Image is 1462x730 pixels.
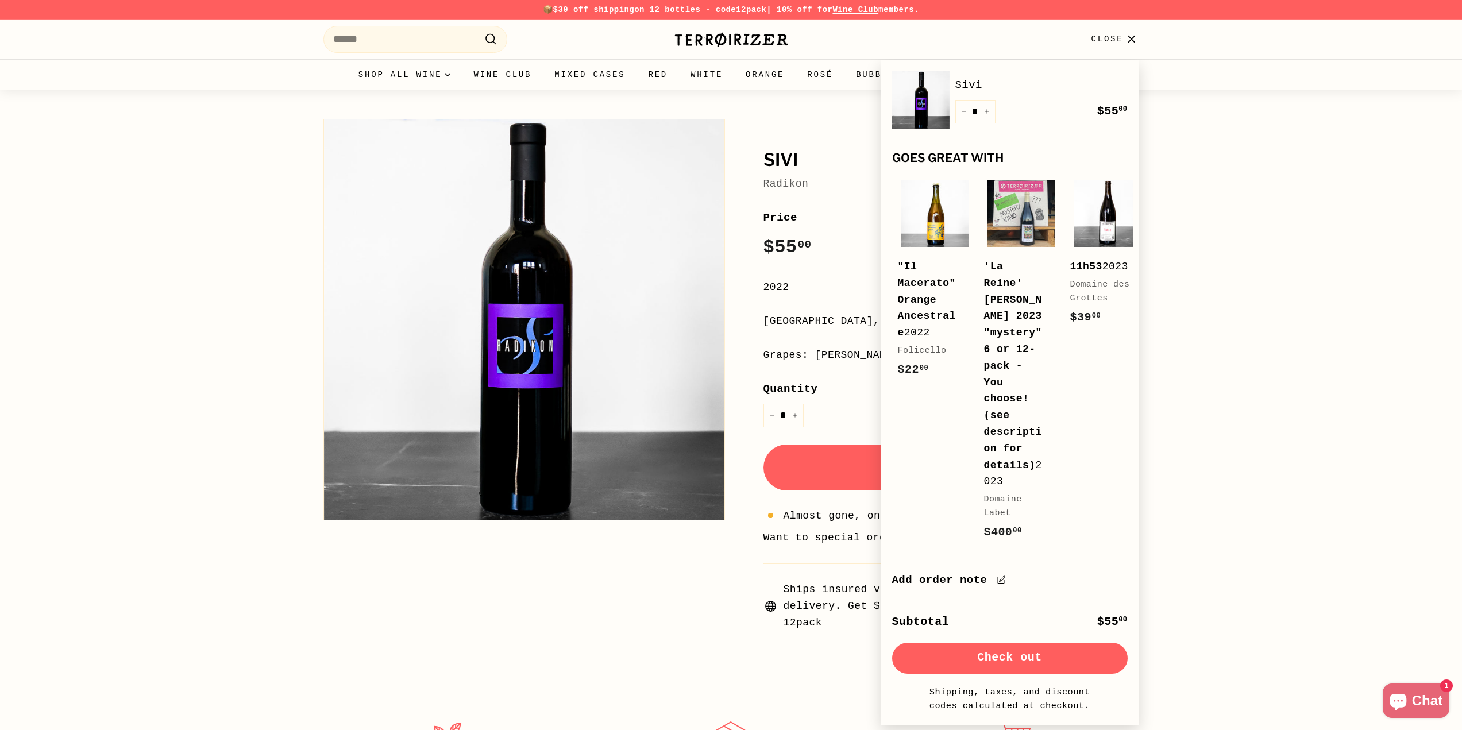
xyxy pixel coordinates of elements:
[832,5,878,14] a: Wine Club
[763,313,1139,330] div: [GEOGRAPHIC_DATA], [GEOGRAPHIC_DATA]
[1070,261,1102,272] b: 11h53
[763,209,1139,226] label: Price
[898,344,961,358] div: Folicello
[1379,683,1453,721] inbox-online-store-chat: Shopify online store chat
[955,100,973,123] button: Reduce item quantity by one
[1070,258,1133,275] div: 2023
[898,261,956,338] b: "Il Macerato" Orange Ancestrale
[955,76,1128,94] a: Sivi
[927,685,1093,713] small: Shipping, taxes, and discount codes calculated at checkout.
[1084,22,1145,56] button: Close
[679,59,734,90] a: White
[844,59,912,90] a: Bubbles
[797,238,811,251] sup: 00
[984,526,1022,539] span: $400
[347,59,462,90] summary: Shop all wine
[984,258,1047,490] div: 2023
[1070,278,1133,306] div: Domaine des Grottes
[763,237,812,258] span: $55
[898,363,929,376] span: $22
[984,493,1047,520] div: Domaine Labet
[892,571,1128,589] label: Add order note
[786,404,804,427] button: Increase item quantity by one
[978,100,996,123] button: Increase item quantity by one
[736,5,766,14] strong: 12pack
[984,261,1042,471] b: 'La Reine' [PERSON_NAME] 2023 "mystery" 6 or 12-pack - You choose! (see description for details)
[1070,311,1101,324] span: $39
[763,530,1139,546] li: Want to special order this item?
[763,347,1139,364] div: Grapes: [PERSON_NAME]
[637,59,679,90] a: Red
[784,508,939,524] span: Almost gone, only 2 left
[553,5,635,14] span: $30 off shipping
[763,279,1139,296] div: 2022
[1092,312,1101,320] sup: 00
[892,643,1128,674] button: Check out
[892,613,950,631] div: Subtotal
[796,59,844,90] a: Rosé
[763,404,804,427] input: quantity
[763,445,1139,490] button: Add to cart
[892,152,1128,165] div: Goes great with
[898,176,973,391] a: "Il Macerato" Orange Ancestrale2022Folicello
[734,59,796,90] a: Orange
[1097,613,1128,631] div: $55
[323,3,1139,16] p: 📦 on 12 bottles - code | 10% off for members.
[898,258,961,341] div: 2022
[763,404,781,427] button: Reduce item quantity by one
[892,71,950,129] img: Sivi
[1070,176,1145,338] a: 11h532023Domaine des Grottes
[1091,33,1123,45] span: Close
[784,581,1139,631] span: Ships insured via UPS, available for local pickup or delivery. Get $30 off shipping on 12-packs -...
[1118,105,1127,113] sup: 00
[462,59,543,90] a: Wine Club
[1097,105,1128,118] span: $55
[763,150,1139,170] h1: Sivi
[300,59,1162,90] div: Primary
[1013,527,1021,535] sup: 00
[543,59,637,90] a: Mixed Cases
[1118,616,1127,624] sup: 00
[920,364,928,372] sup: 00
[984,176,1059,554] a: 'La Reine' [PERSON_NAME] 2023 "mystery" 6 or 12-pack - You choose! (see description for details)2...
[763,380,1139,397] label: Quantity
[763,178,809,190] a: Radikon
